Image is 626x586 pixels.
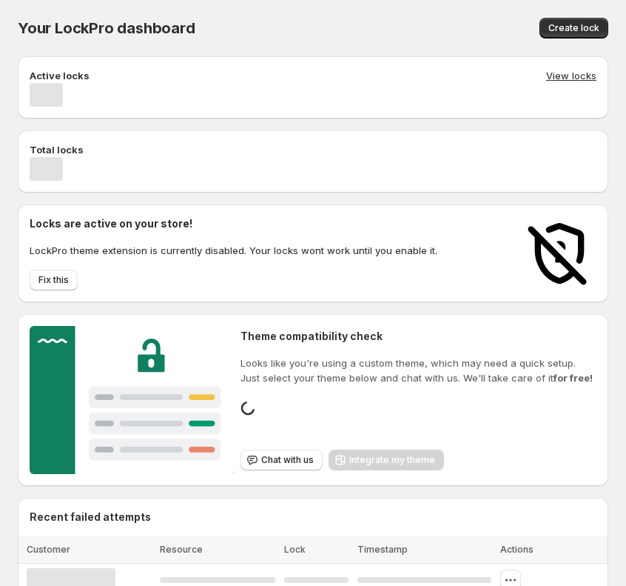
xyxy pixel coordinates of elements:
strong: for free! [553,372,593,384]
h2: Locks are active on your store! [30,216,437,231]
p: Active locks [30,68,90,83]
button: Chat with us [240,450,323,470]
button: Fix this [30,270,78,290]
span: Timestamp [357,544,408,555]
img: Customer support [30,326,235,474]
img: Locks disabled [522,216,596,290]
button: View locks [546,68,596,83]
span: Create lock [548,22,599,34]
button: Create lock [539,18,608,39]
span: Resource [160,544,203,555]
h2: Recent failed attempts [30,510,151,525]
span: Customer [27,544,70,555]
h2: Theme compatibility check [240,329,596,344]
span: Your LockPro dashboard [18,19,195,37]
span: Fix this [38,274,69,286]
span: Actions [500,544,534,555]
p: Total locks [30,142,84,157]
span: Lock [284,544,306,555]
span: Chat with us [261,454,314,466]
p: Looks like you're using a custom theme, which may need a quick setup. Just select your theme belo... [240,356,596,385]
p: LockPro theme extension is currently disabled. Your locks wont work until you enable it. [30,243,437,258]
